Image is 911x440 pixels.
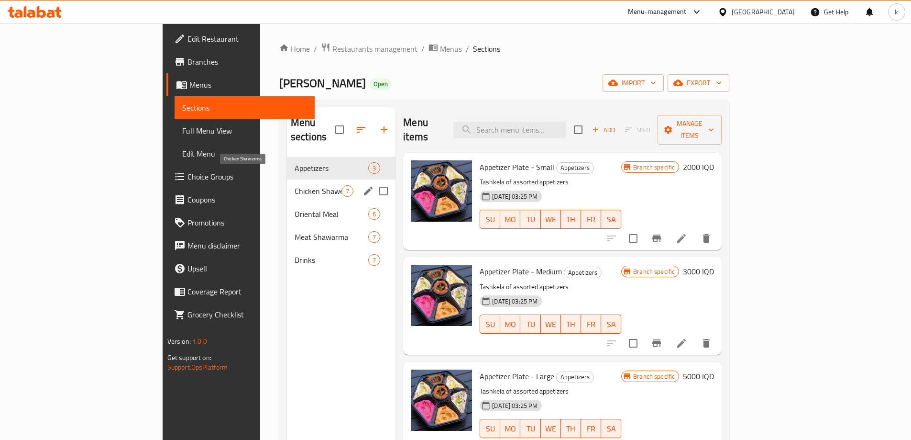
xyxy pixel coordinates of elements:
[279,43,729,55] nav: breadcrumb
[480,160,554,174] span: Appetizer Plate - Small
[287,248,395,271] div: Drinks7
[480,385,621,397] p: Tashkela of assorted appetizers
[629,163,679,172] span: Branch specific
[192,335,207,348] span: 1.0.0
[585,213,597,226] span: FR
[695,227,718,250] button: delete
[568,120,588,140] span: Select section
[480,176,621,188] p: Tashkela of assorted appetizers
[369,210,380,219] span: 6
[488,401,541,410] span: [DATE] 03:25 PM
[187,171,307,182] span: Choice Groups
[683,370,714,383] h6: 5000 IQD
[545,422,557,436] span: WE
[605,422,617,436] span: SA
[658,115,722,145] button: Manage items
[295,185,341,197] span: Chicken Shawerma
[411,265,472,326] img: Appetizer Plate - Medium
[564,267,601,278] span: Appetizers
[187,240,307,251] span: Menu disclaimer
[295,254,368,266] span: Drinks
[504,317,516,331] span: MO
[166,280,315,303] a: Coverage Report
[695,332,718,355] button: delete
[321,43,417,55] a: Restaurants management
[556,372,594,383] div: Appetizers
[683,265,714,278] h6: 3000 IQD
[421,43,425,55] li: /
[175,96,315,119] a: Sections
[480,419,500,438] button: SU
[628,6,687,18] div: Menu-management
[480,210,500,229] button: SU
[645,227,668,250] button: Branch-specific-item
[623,333,643,353] span: Select to update
[368,208,380,220] div: items
[182,102,307,113] span: Sections
[480,281,621,293] p: Tashkela of assorted appetizers
[287,180,395,203] div: Chicken Shawerma7edit
[428,43,462,55] a: Menus
[411,160,472,222] img: Appetizer Plate - Small
[524,422,537,436] span: TU
[166,165,315,188] a: Choice Groups
[187,309,307,320] span: Grocery Checklist
[361,184,375,198] button: edit
[279,72,366,94] span: [PERSON_NAME]
[480,369,554,384] span: Appetizer Plate - Large
[350,118,373,141] span: Sort sections
[676,233,687,244] a: Edit menu item
[581,210,601,229] button: FR
[403,115,442,144] h2: Menu items
[453,122,566,138] input: search
[585,317,597,331] span: FR
[561,419,581,438] button: TH
[500,419,520,438] button: MO
[676,338,687,349] a: Edit menu item
[588,123,619,137] span: Add item
[182,125,307,136] span: Full Menu View
[342,187,353,196] span: 7
[480,264,562,279] span: Appetizer Plate - Medium
[545,317,557,331] span: WE
[295,162,368,174] div: Appetizers
[166,257,315,280] a: Upsell
[561,315,581,334] button: TH
[368,162,380,174] div: items
[484,213,496,226] span: SU
[601,315,621,334] button: SA
[591,124,616,135] span: Add
[588,123,619,137] button: Add
[545,213,557,226] span: WE
[603,74,664,92] button: import
[524,317,537,331] span: TU
[411,370,472,431] img: Appetizer Plate - Large
[629,267,679,276] span: Branch specific
[484,317,496,331] span: SU
[581,419,601,438] button: FR
[473,43,500,55] span: Sections
[601,210,621,229] button: SA
[500,315,520,334] button: MO
[665,118,714,142] span: Manage items
[287,153,395,275] nav: Menu sections
[541,419,561,438] button: WE
[732,7,795,17] div: [GEOGRAPHIC_DATA]
[683,160,714,174] h6: 2000 IQD
[565,422,577,436] span: TH
[369,164,380,173] span: 3
[541,210,561,229] button: WE
[167,361,228,373] a: Support.OpsPlatform
[166,211,315,234] a: Promotions
[368,254,380,266] div: items
[187,263,307,274] span: Upsell
[341,185,353,197] div: items
[187,286,307,297] span: Coverage Report
[295,231,368,243] span: Meat Shawarma
[619,123,658,137] span: Select section first
[440,43,462,55] span: Menus
[557,372,593,383] span: Appetizers
[585,422,597,436] span: FR
[504,422,516,436] span: MO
